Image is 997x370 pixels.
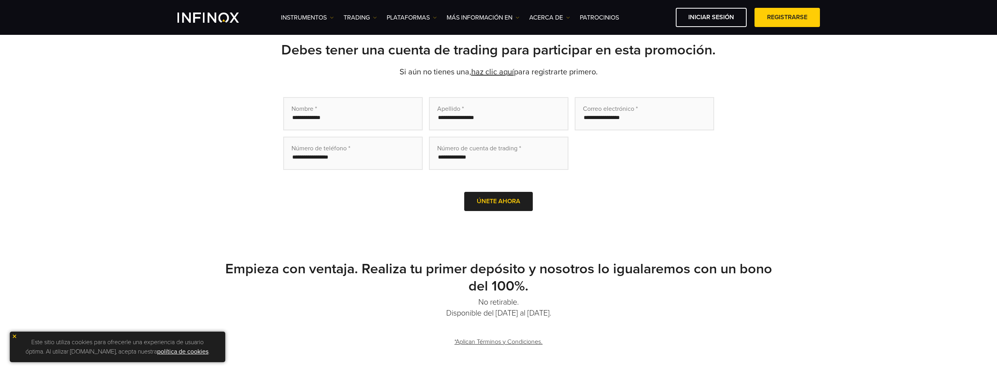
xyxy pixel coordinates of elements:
a: *Aplican Términos y Condiciones. [454,332,543,352]
a: TRADING [344,13,377,22]
a: PLATAFORMAS [387,13,437,22]
p: Este sitio utiliza cookies para ofrecerle una experiencia de usuario óptima. Al utilizar [DOMAIN_... [14,336,221,358]
a: Más información en [447,13,519,22]
a: haz clic aquí [471,67,514,77]
a: INFINOX Logo [177,13,257,23]
strong: Debes tener una cuenta de trading para participar en esta promoción. [281,42,716,58]
a: política de cookies [157,348,208,356]
strong: Empieza con ventaja. Realiza tu primer depósito y nosotros lo igualaremos con un bono del 100%. [225,260,772,294]
button: Únete ahora [464,192,533,211]
a: Instrumentos [281,13,334,22]
p: No retirable. Disponible del [DATE] al [DATE]. [224,297,773,319]
a: Registrarse [755,8,820,27]
a: Iniciar sesión [676,8,747,27]
a: Patrocinios [580,13,619,22]
span: Únete ahora [477,198,520,205]
a: ACERCA DE [529,13,570,22]
img: yellow close icon [12,334,17,339]
p: Si aún no tienes una, para registrarte primero. [224,67,773,78]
